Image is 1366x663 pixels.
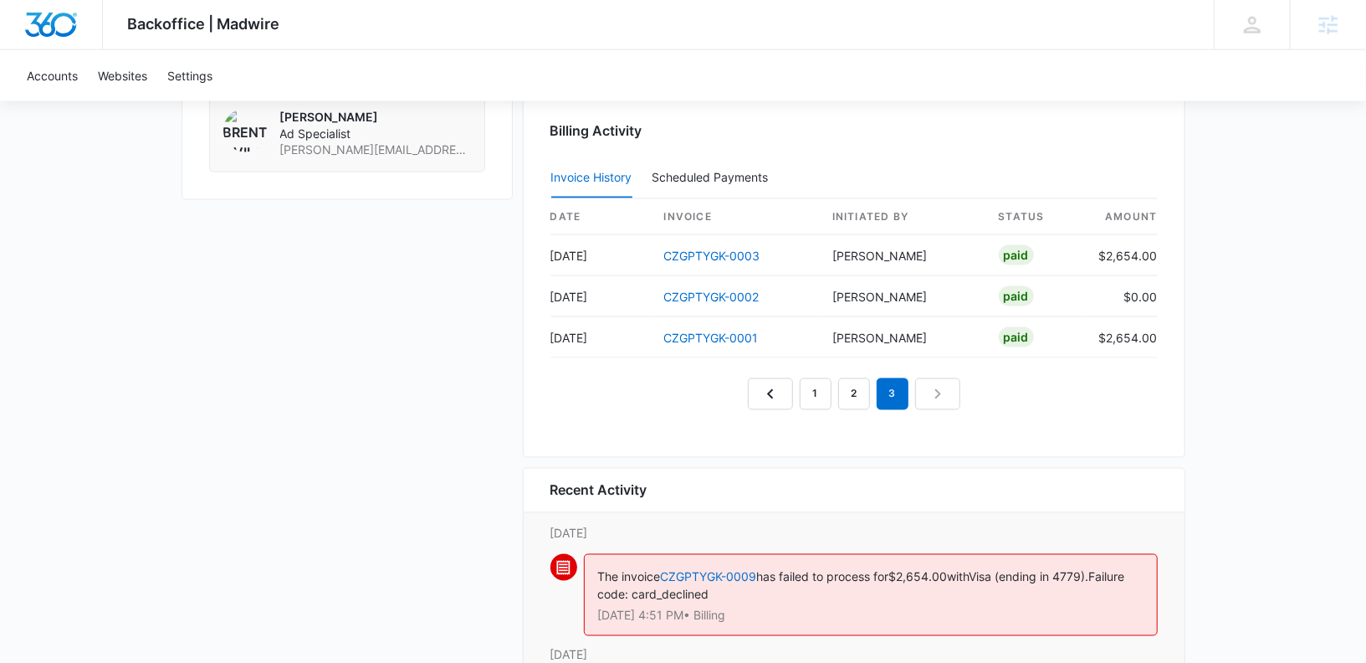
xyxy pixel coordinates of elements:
[877,378,908,410] em: 3
[1086,276,1158,317] td: $0.00
[819,317,985,358] td: [PERSON_NAME]
[999,286,1034,306] div: Paid
[1086,235,1158,276] td: $2,654.00
[999,245,1034,265] div: Paid
[1086,199,1158,235] th: amount
[985,199,1086,235] th: status
[550,525,1158,542] p: [DATE]
[551,158,632,198] button: Invoice History
[889,570,948,584] span: $2,654.00
[550,481,647,501] h6: Recent Activity
[550,276,651,317] td: [DATE]
[651,199,819,235] th: invoice
[1086,317,1158,358] td: $2,654.00
[598,610,1143,622] p: [DATE] 4:51 PM • Billing
[17,50,88,101] a: Accounts
[664,331,759,345] a: CZGPTYGK-0001
[652,172,775,183] div: Scheduled Payments
[819,199,985,235] th: Initiated By
[748,378,960,410] nav: Pagination
[800,378,831,410] a: Page 1
[819,276,985,317] td: [PERSON_NAME]
[550,317,651,358] td: [DATE]
[550,121,1158,141] h3: Billing Activity
[128,15,280,33] span: Backoffice | Madwire
[88,50,157,101] a: Websites
[223,109,267,152] img: Brent Avila
[598,570,661,584] span: The invoice
[999,327,1034,347] div: Paid
[970,570,1089,584] span: Visa (ending in 4779).
[948,570,970,584] span: with
[748,378,793,410] a: Previous Page
[280,141,471,158] span: [PERSON_NAME][EMAIL_ADDRESS][PERSON_NAME][DOMAIN_NAME]
[550,199,651,235] th: date
[280,109,471,126] p: [PERSON_NAME]
[661,570,757,584] a: CZGPTYGK-0009
[664,290,760,304] a: CZGPTYGK-0002
[664,249,760,263] a: CZGPTYGK-0003
[838,378,870,410] a: Page 2
[819,235,985,276] td: [PERSON_NAME]
[757,570,889,584] span: has failed to process for
[550,235,651,276] td: [DATE]
[280,126,471,142] span: Ad Specialist
[157,50,223,101] a: Settings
